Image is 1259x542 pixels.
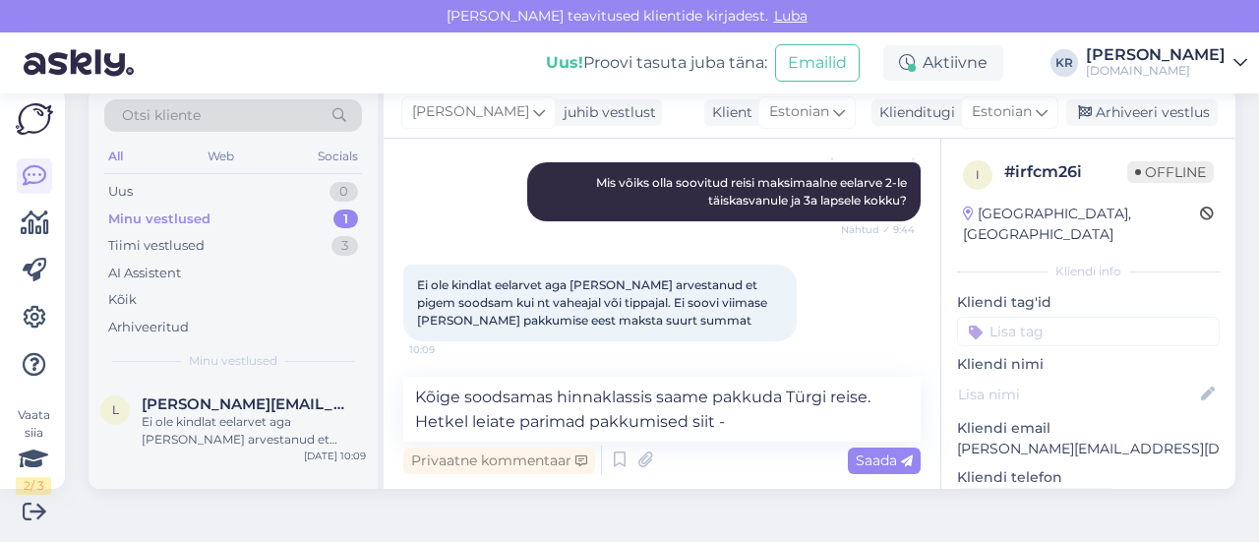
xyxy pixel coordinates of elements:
[304,449,366,463] div: [DATE] 10:09
[403,448,595,474] div: Privaatne kommentaar
[104,144,127,169] div: All
[1127,161,1214,183] span: Offline
[957,418,1220,439] p: Kliendi email
[972,101,1032,123] span: Estonian
[957,317,1220,346] input: Lisa tag
[331,236,358,256] div: 3
[1086,63,1226,79] div: [DOMAIN_NAME]
[108,236,205,256] div: Tiimi vestlused
[108,264,181,283] div: AI Assistent
[122,105,201,126] span: Otsi kliente
[958,384,1197,405] input: Lisa nimi
[412,101,529,123] span: [PERSON_NAME]
[142,395,346,413] span: Laura.rahe84@gmail.com
[16,477,51,495] div: 2 / 3
[1004,160,1127,184] div: # irfcm26i
[108,290,137,310] div: Kõik
[957,467,1220,488] p: Kliendi telefon
[546,53,583,72] b: Uus!
[976,167,980,182] span: i
[16,406,51,495] div: Vaata siia
[957,292,1220,313] p: Kliendi tag'id
[957,488,1115,514] div: Küsi telefoninumbrit
[314,144,362,169] div: Socials
[768,7,813,25] span: Luba
[108,210,210,229] div: Minu vestlused
[957,354,1220,375] p: Kliendi nimi
[417,277,770,328] span: Ei ole kindlat eelarvet aga [PERSON_NAME] arvestanud et pigem soodsam kui nt vaheajal või tippaja...
[1086,47,1247,79] a: [PERSON_NAME][DOMAIN_NAME]
[16,103,53,135] img: Askly Logo
[957,439,1220,459] p: [PERSON_NAME][EMAIL_ADDRESS][DOMAIN_NAME]
[704,102,752,123] div: Klient
[330,182,358,202] div: 0
[546,51,767,75] div: Proovi tasuta juba täna:
[856,452,913,469] span: Saada
[841,222,915,237] span: Nähtud ✓ 9:44
[769,101,829,123] span: Estonian
[189,352,277,370] span: Minu vestlused
[409,342,483,357] span: 10:09
[1086,47,1226,63] div: [PERSON_NAME]
[871,102,955,123] div: Klienditugi
[957,263,1220,280] div: Kliendi info
[112,402,119,417] span: L
[775,44,860,82] button: Emailid
[596,175,910,208] span: Mis võiks olla soovitud reisi maksimaalne eelarve 2-le täiskasvanule ja 3a lapsele kokku?
[1066,99,1218,126] div: Arhiveeri vestlus
[108,182,133,202] div: Uus
[142,413,366,449] div: Ei ole kindlat eelarvet aga [PERSON_NAME] arvestanud et pigem soodsam kui nt vaheajal või tippaja...
[1050,49,1078,77] div: KR
[556,102,656,123] div: juhib vestlust
[204,144,238,169] div: Web
[108,318,189,337] div: Arhiveeritud
[963,204,1200,245] div: [GEOGRAPHIC_DATA], [GEOGRAPHIC_DATA]
[883,45,1003,81] div: Aktiivne
[333,210,358,229] div: 1
[403,377,921,442] textarea: Kõige soodsamas hinnaklassis saame pakkuda Türgi reise. Hetkel leiate parimad pakkumised siit -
